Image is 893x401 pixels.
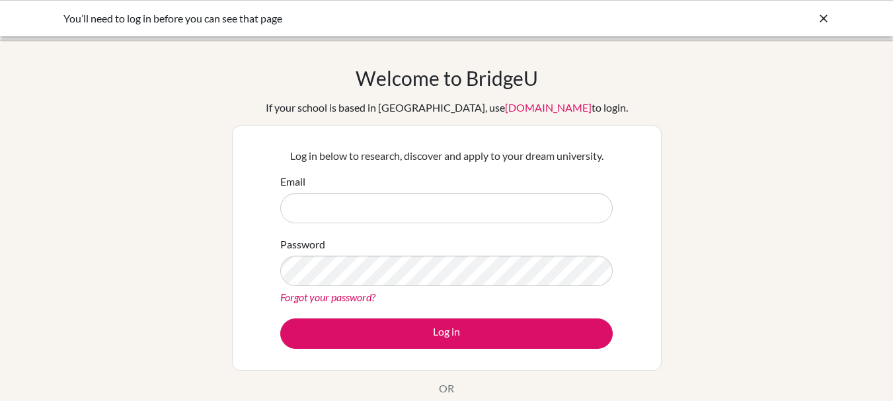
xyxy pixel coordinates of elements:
[280,174,305,190] label: Email
[280,237,325,252] label: Password
[505,101,592,114] a: [DOMAIN_NAME]
[356,66,538,90] h1: Welcome to BridgeU
[280,291,375,303] a: Forgot your password?
[63,11,632,26] div: You’ll need to log in before you can see that page
[266,100,628,116] div: If your school is based in [GEOGRAPHIC_DATA], use to login.
[280,148,613,164] p: Log in below to research, discover and apply to your dream university.
[439,381,454,396] p: OR
[280,318,613,349] button: Log in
